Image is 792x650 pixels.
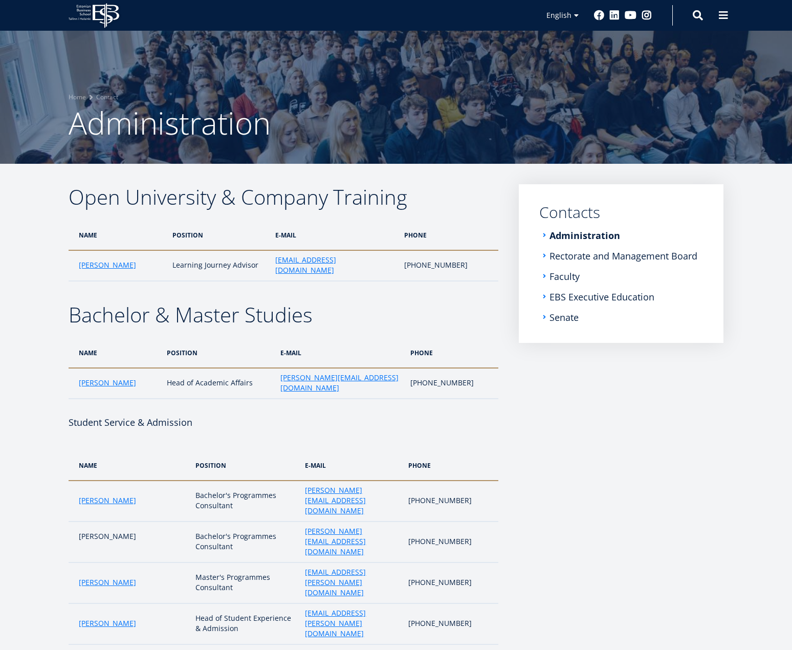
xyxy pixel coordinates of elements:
a: [PERSON_NAME][EMAIL_ADDRESS][DOMAIN_NAME] [280,373,400,393]
a: Contact [96,92,118,102]
p: [PHONE_NUMBER] [408,618,488,629]
a: Facebook [594,10,604,20]
a: Faculty [549,271,580,281]
th: PHONE [405,338,498,368]
td: [PHONE_NUMBER] [403,522,498,562]
th: e-MAIL [270,220,399,250]
a: Administration [549,230,620,241]
h2: Bachelor & Master Studies [69,302,498,328]
th: NAME [69,450,190,481]
a: Rectorate and Management Board [549,251,697,261]
a: Home [69,92,86,102]
th: POSITION [162,338,275,368]
a: Contacts [539,205,703,220]
a: [PERSON_NAME] [79,260,136,270]
td: [PHONE_NUMBER] [399,250,498,281]
td: [PHONE_NUMBER] [405,368,498,399]
td: [PHONE_NUMBER] [403,562,498,603]
a: [PERSON_NAME] [79,577,136,588]
h2: Open University & Company Training [69,184,498,210]
a: Linkedin [609,10,620,20]
a: Senate [549,312,579,322]
td: Head of Academic Affairs [162,368,275,399]
th: POSITION [190,450,300,481]
td: Bachelor's Programmes Consultant [190,522,300,562]
span: Administration [69,102,271,144]
td: Master's Programmes Consultant [190,562,300,603]
a: Instagram [642,10,652,20]
a: EBS Executive Education [549,292,654,302]
td: Learning Journey Advisor [167,250,270,281]
a: [PERSON_NAME] [79,378,136,388]
th: NAME [69,220,167,250]
td: [PHONE_NUMBER] [403,481,498,522]
a: [PERSON_NAME] [79,495,136,506]
a: [PERSON_NAME][EMAIL_ADDRESS][DOMAIN_NAME] [305,526,398,557]
a: [EMAIL_ADDRESS][PERSON_NAME][DOMAIN_NAME] [305,608,398,639]
th: NAME [69,338,162,368]
h4: Student Service & Admission [69,415,498,430]
a: [EMAIL_ADDRESS][DOMAIN_NAME] [275,255,394,275]
a: [EMAIL_ADDRESS][PERSON_NAME][DOMAIN_NAME] [305,567,398,598]
th: e-MAIL [275,338,405,368]
th: PHONE [399,220,498,250]
th: PHONE [403,450,498,481]
td: [PERSON_NAME] [69,522,190,562]
a: [PERSON_NAME][EMAIL_ADDRESS][DOMAIN_NAME] [305,485,398,516]
a: Youtube [625,10,636,20]
td: Head of Student Experience & Admission [190,603,300,644]
a: [PERSON_NAME] [79,618,136,629]
td: Bachelor's Programmes Consultant [190,481,300,522]
th: e-MAIL [300,450,403,481]
th: POSITION [167,220,270,250]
